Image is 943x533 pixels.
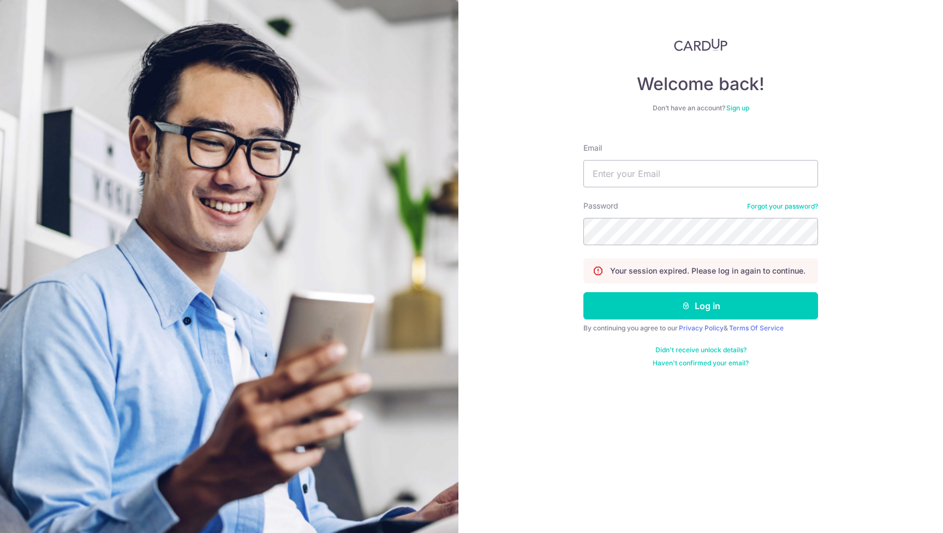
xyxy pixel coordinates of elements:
a: Haven't confirmed your email? [653,359,749,368]
img: CardUp Logo [674,38,727,51]
h4: Welcome back! [583,73,818,95]
button: Log in [583,292,818,319]
label: Email [583,143,602,153]
div: Don’t have an account? [583,104,818,112]
a: Privacy Policy [679,324,724,332]
a: Didn't receive unlock details? [655,346,747,354]
a: Forgot your password? [747,202,818,211]
input: Enter your Email [583,160,818,187]
a: Sign up [726,104,749,112]
a: Terms Of Service [729,324,784,332]
label: Password [583,200,618,211]
div: By continuing you agree to our & [583,324,818,333]
p: Your session expired. Please log in again to continue. [610,265,805,276]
